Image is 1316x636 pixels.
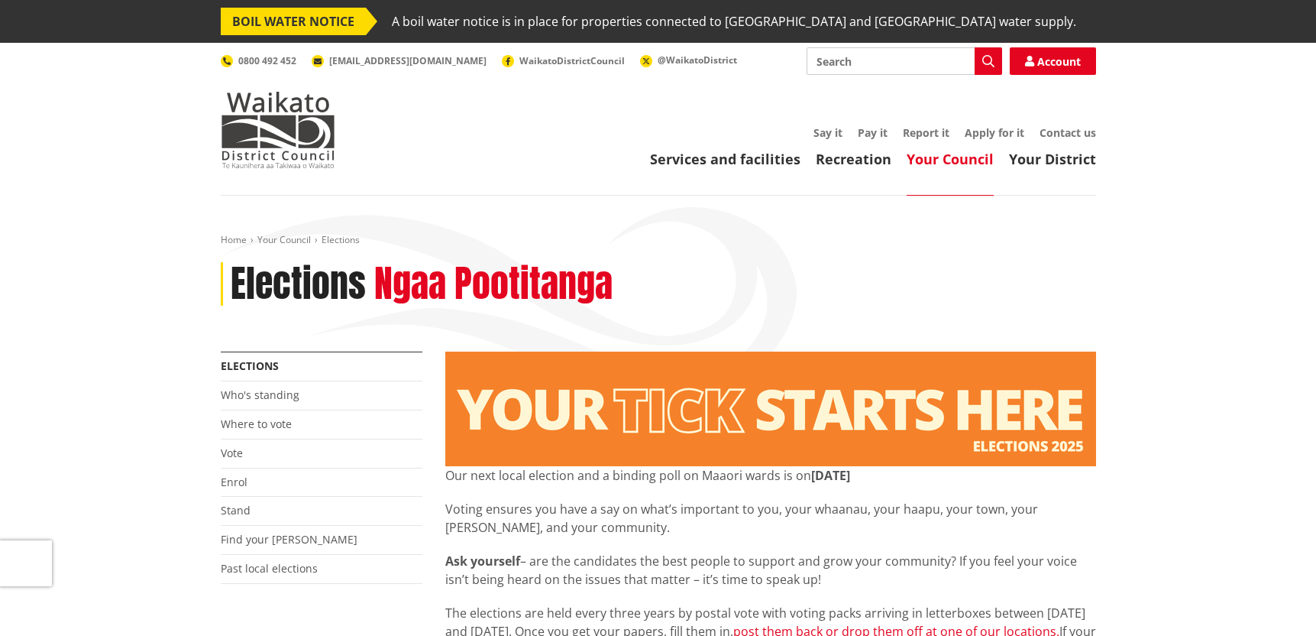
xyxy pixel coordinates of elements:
[650,150,800,168] a: Services and facilities
[502,54,625,67] a: WaikatoDistrictCouncil
[238,54,296,67] span: 0800 492 452
[445,466,1096,485] p: Our next local election and a binding poll on Maaori wards is on
[903,125,949,140] a: Report it
[257,233,311,246] a: Your Council
[221,92,335,168] img: Waikato District Council - Te Kaunihera aa Takiwaa o Waikato
[519,54,625,67] span: WaikatoDistrictCouncil
[816,150,891,168] a: Recreation
[221,388,299,402] a: Who's standing
[221,54,296,67] a: 0800 492 452
[231,262,366,307] h1: Elections
[221,503,251,518] a: Stand
[221,234,1096,247] nav: breadcrumb
[807,47,1002,75] input: Search input
[811,467,850,484] strong: [DATE]
[445,552,1096,589] p: – are the candidates the best people to support and grow your community? If you feel your voice i...
[858,125,888,140] a: Pay it
[1009,150,1096,168] a: Your District
[445,553,520,569] strong: Ask yourself
[1010,47,1096,75] a: Account
[221,446,243,460] a: Vote
[640,54,737,67] a: @WaikatoDistrict
[221,8,366,35] span: BOIL WATER NOTICE
[322,233,360,246] span: Elections
[1040,125,1096,140] a: Contact us
[813,125,842,140] a: Say it
[965,125,1024,140] a: Apply for it
[329,54,487,67] span: [EMAIL_ADDRESS][DOMAIN_NAME]
[658,54,737,67] span: @WaikatoDistrict
[221,475,247,489] a: Enrol
[221,359,279,373] a: Elections
[221,417,292,431] a: Where to vote
[312,54,487,67] a: [EMAIL_ADDRESS][DOMAIN_NAME]
[221,532,357,547] a: Find your [PERSON_NAME]
[374,262,613,307] h2: Ngaa Pootitanga
[392,8,1076,35] span: A boil water notice is in place for properties connected to [GEOGRAPHIC_DATA] and [GEOGRAPHIC_DAT...
[221,561,318,576] a: Past local elections
[445,500,1096,537] p: Voting ensures you have a say on what’s important to you, your whaanau, your haapu, your town, yo...
[907,150,994,168] a: Your Council
[445,352,1096,466] img: Elections - Website banner
[221,233,247,246] a: Home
